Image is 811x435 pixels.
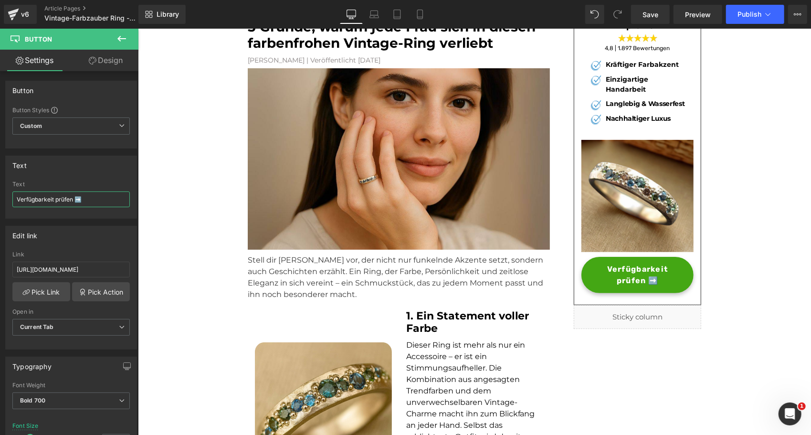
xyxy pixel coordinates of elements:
p: Stell dir [PERSON_NAME] vor, der nicht nur funkelnde Akzente setzt, sondern auch Geschichten erzä... [110,226,412,272]
input: https://your-shop.myshopify.com [12,262,130,277]
div: Text [12,181,130,188]
div: Button [12,81,33,95]
div: Typography [12,357,52,371]
b: Nachhaltiger Luxus [468,85,533,94]
a: Pick Link [12,282,70,301]
a: Mobile [409,5,432,24]
div: Font Weight [12,382,130,389]
div: Text [12,156,27,170]
button: Undo [585,5,604,24]
div: Link [12,251,130,258]
a: New Library [138,5,186,24]
b: Einzigartige Handarbeit [468,46,510,65]
div: Font Size [12,423,39,429]
a: v6 [4,5,37,24]
button: More [788,5,807,24]
div: Open in [12,308,130,315]
b: Custom [20,122,42,130]
span: Button [25,35,52,43]
span: Library [157,10,179,19]
span: Verfügbarkeit prüfen ➡️ [453,235,546,258]
span: 1 [798,403,806,410]
font: [PERSON_NAME] | Veröffentlicht [DATE] [110,27,242,36]
a: Laptop [363,5,386,24]
button: Publish [726,5,784,24]
iframe: Intercom live chat [779,403,801,425]
span: Publish [737,11,761,18]
span: Preview [685,10,711,20]
button: Redo [608,5,627,24]
div: Edit link [12,226,38,240]
b: Bold 700 [20,397,45,404]
span: Save [642,10,658,20]
a: Tablet [386,5,409,24]
a: Verfügbarkeit prüfen ➡️ [443,228,556,265]
span: Vintage-Farbzauber Ring - 5 Reasons [44,14,136,22]
b: Current Tab [20,323,54,330]
a: Article Pages [44,5,154,12]
a: Design [71,50,140,71]
b: 1. Ein Statement voller Farbe [268,281,391,306]
a: Desktop [340,5,363,24]
a: Preview [674,5,722,24]
div: Button Styles [12,106,130,114]
span: 4,8 | 1.897 Bewertungen [467,16,532,23]
div: v6 [19,8,31,21]
b: Langlebig & Wasserfest [468,71,547,79]
a: Pick Action [72,282,130,301]
b: Kräftiger Farbakzent [468,32,541,40]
